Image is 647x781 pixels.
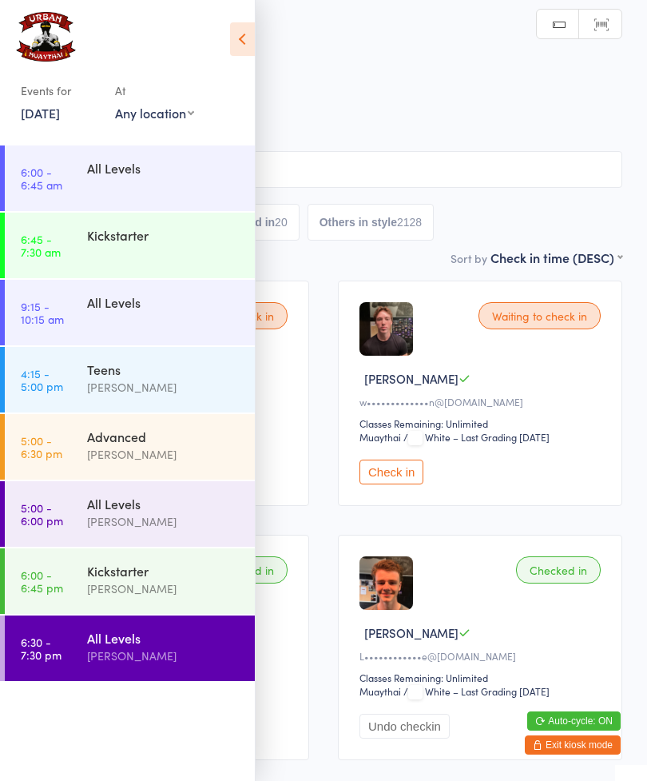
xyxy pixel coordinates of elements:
h2: All Levels Check-in [25,40,622,66]
time: 6:45 - 7:30 am [21,233,61,258]
a: 6:45 -7:30 amKickstarter [5,213,255,278]
div: [PERSON_NAME] [87,580,241,598]
div: Muaythai [359,430,401,444]
a: 5:00 -6:00 pmAll Levels[PERSON_NAME] [5,481,255,547]
div: w•••••••••••••n@[DOMAIN_NAME] [359,395,605,408]
div: [PERSON_NAME] [87,378,241,396]
span: [PERSON_NAME] [25,90,597,106]
time: 6:00 - 6:45 pm [21,568,63,594]
div: 2128 [397,216,422,229]
span: [GEOGRAPHIC_DATA] large matted area [25,106,597,122]
a: 6:00 -6:45 amAll Levels [5,145,255,211]
button: Others in style2128 [308,204,434,241]
a: 4:15 -5:00 pmTeens[PERSON_NAME] [5,347,255,412]
button: Undo checkin [359,714,450,739]
div: Events for [21,78,99,104]
img: image1730967668.png [359,556,413,610]
button: Check in [359,460,423,484]
time: 5:00 - 6:30 pm [21,434,62,460]
div: [PERSON_NAME] [87,445,241,464]
div: L••••••••••••e@[DOMAIN_NAME] [359,649,605,663]
label: Sort by [451,250,487,266]
time: 4:15 - 5:00 pm [21,367,63,392]
time: 9:15 - 10:15 am [21,300,64,325]
button: Auto-cycle: ON [527,711,621,731]
div: Any location [115,104,194,122]
span: Muaythai [25,122,622,138]
time: 6:00 - 6:45 am [21,165,62,191]
span: / White – Last Grading [DATE] [403,430,550,444]
a: 6:30 -7:30 pmAll Levels[PERSON_NAME] [5,616,255,681]
div: Muaythai [359,684,401,698]
div: All Levels [87,159,241,177]
a: 6:00 -6:45 pmKickstarter[PERSON_NAME] [5,548,255,614]
div: [PERSON_NAME] [87,512,241,531]
span: [PERSON_NAME] [364,624,458,641]
div: Kickstarter [87,562,241,580]
a: 9:15 -10:15 amAll Levels [5,280,255,345]
div: Kickstarter [87,226,241,244]
div: Classes Remaining: Unlimited [359,416,605,430]
div: Classes Remaining: Unlimited [359,671,605,684]
div: Checked in [516,556,601,584]
a: [DATE] [21,104,60,122]
div: All Levels [87,495,241,512]
time: 5:00 - 6:00 pm [21,501,63,527]
div: Waiting to check in [478,302,601,329]
div: Teens [87,361,241,378]
div: All Levels [87,629,241,647]
div: Advanced [87,428,241,445]
button: Exit kiosk mode [525,735,621,755]
time: 6:30 - 7:30 pm [21,636,62,661]
div: 20 [275,216,288,229]
span: [DATE] 6:30pm [25,74,597,90]
img: image1753861069.png [359,302,413,356]
span: [PERSON_NAME] [364,370,458,387]
input: Search [25,151,622,188]
div: [PERSON_NAME] [87,647,241,665]
div: Check in time (DESC) [490,249,622,266]
a: 5:00 -6:30 pmAdvanced[PERSON_NAME] [5,414,255,480]
img: Urban Muaythai - Miami [16,12,76,62]
div: All Levels [87,293,241,311]
span: / White – Last Grading [DATE] [403,684,550,698]
div: At [115,78,194,104]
